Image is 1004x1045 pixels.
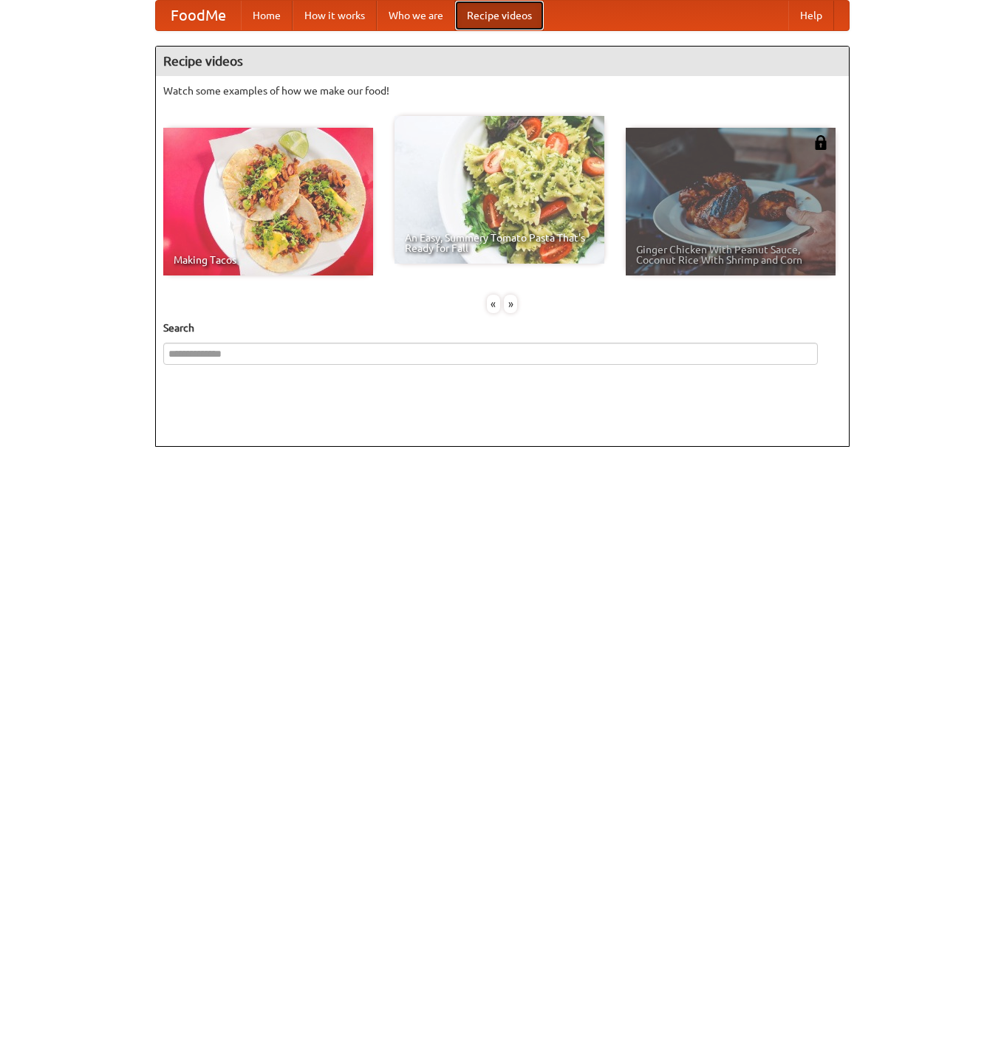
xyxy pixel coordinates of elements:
a: Help [788,1,834,30]
span: An Easy, Summery Tomato Pasta That's Ready for Fall [405,233,594,253]
h5: Search [163,321,841,335]
a: Who we are [377,1,455,30]
span: Making Tacos [174,255,363,265]
div: » [504,295,517,313]
img: 483408.png [813,135,828,150]
h4: Recipe videos [156,47,849,76]
p: Watch some examples of how we make our food! [163,83,841,98]
a: FoodMe [156,1,241,30]
a: Making Tacos [163,128,373,275]
a: Home [241,1,293,30]
a: Recipe videos [455,1,544,30]
div: « [487,295,500,313]
a: An Easy, Summery Tomato Pasta That's Ready for Fall [395,116,604,264]
a: How it works [293,1,377,30]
